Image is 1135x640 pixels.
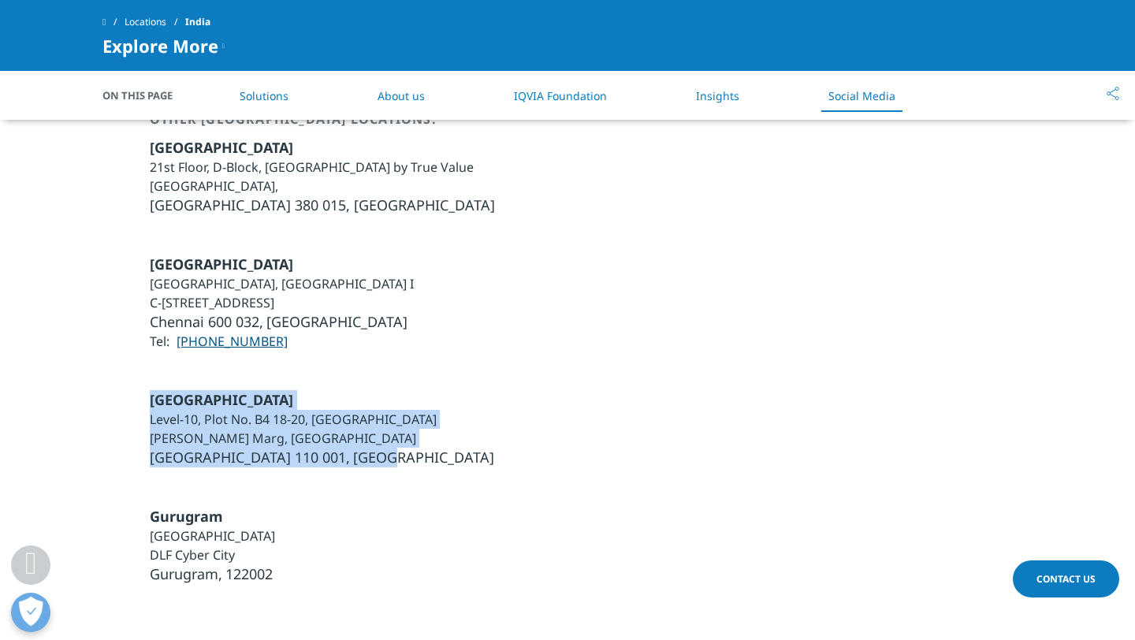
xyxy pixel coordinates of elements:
[150,312,263,331] span: Chennai 600 032,
[240,88,288,103] a: Solutions
[150,195,495,214] span: [GEOGRAPHIC_DATA] 380 015, [GEOGRAPHIC_DATA]
[150,448,350,467] span: [GEOGRAPHIC_DATA] 110 001,
[102,36,218,55] span: Explore More
[266,312,407,331] span: [GEOGRAPHIC_DATA]
[150,545,275,564] li: DLF Cyber City
[150,138,293,157] span: [GEOGRAPHIC_DATA]
[225,564,273,583] span: 122002
[150,429,494,448] li: [PERSON_NAME] Marg, [GEOGRAPHIC_DATA]
[353,448,494,467] span: [GEOGRAPHIC_DATA]
[696,88,739,103] a: Insights
[150,177,495,195] li: [GEOGRAPHIC_DATA],
[150,293,414,312] li: C-[STREET_ADDRESS]
[1013,560,1119,597] a: Contact Us
[378,88,425,103] a: About us
[514,88,607,103] a: IQVIA Foundation
[125,8,185,36] a: Locations
[150,390,293,409] span: [GEOGRAPHIC_DATA]
[150,564,222,583] span: Gurugram,
[11,593,50,632] button: Open Preferences
[150,410,494,429] li: Level-10, Plot No. B4 18-20, [GEOGRAPHIC_DATA]
[150,255,293,273] span: [GEOGRAPHIC_DATA]
[177,333,288,350] a: [PHONE_NUMBER]
[185,8,210,36] span: India
[1036,572,1096,586] span: Contact Us
[150,158,495,177] li: 21st Floor, D-Block, [GEOGRAPHIC_DATA] by True Value
[828,88,895,103] a: Social Media
[150,111,495,138] div: OTHER [GEOGRAPHIC_DATA] LOCATIONS:
[150,527,275,545] li: [GEOGRAPHIC_DATA]
[102,87,189,103] span: On This Page
[150,274,414,293] li: [GEOGRAPHIC_DATA], [GEOGRAPHIC_DATA] I
[150,333,169,350] span: Tel:
[150,507,223,526] span: Gurugram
